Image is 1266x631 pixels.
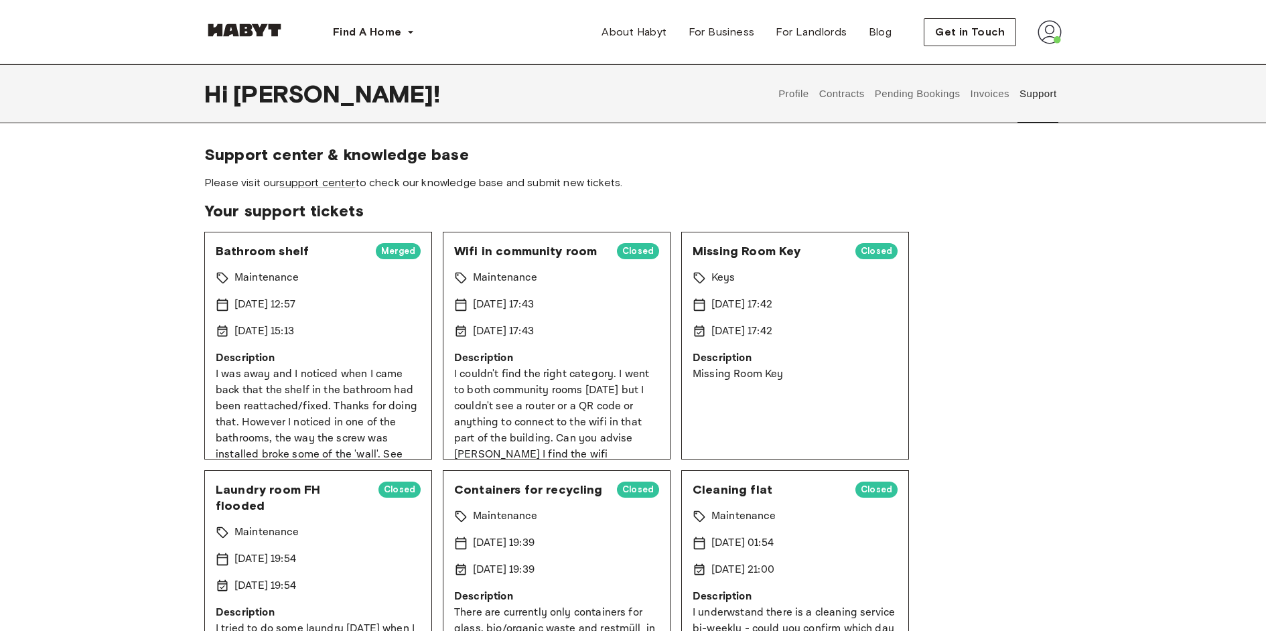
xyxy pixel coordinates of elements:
p: [DATE] 17:42 [711,297,772,313]
p: [DATE] 19:54 [234,551,296,567]
button: Invoices [969,64,1011,123]
button: Pending Bookings [873,64,962,123]
a: support center [279,176,355,189]
p: [DATE] 19:39 [473,562,535,578]
p: Maintenance [473,508,537,524]
p: Description [454,350,659,366]
p: Maintenance [234,270,299,286]
span: Closed [617,483,659,496]
span: Containers for recycling [454,482,606,498]
span: [PERSON_NAME] ! [233,80,440,108]
p: Description [693,350,898,366]
span: Wifi in community room [454,243,606,259]
span: Closed [617,244,659,258]
p: Keys [711,270,735,286]
span: Closed [378,483,421,496]
p: Description [216,350,421,366]
span: Closed [855,244,898,258]
span: About Habyt [602,24,666,40]
p: I was away and I noticed when I came back that the shelf in the bathroom had been reattached/fixe... [216,366,421,559]
div: user profile tabs [774,64,1062,123]
p: [DATE] 12:57 [234,297,295,313]
button: Find A Home [322,19,425,46]
span: Get in Touch [935,24,1005,40]
span: Your support tickets [204,201,1062,221]
span: Blog [869,24,892,40]
span: Missing Room Key [693,243,845,259]
span: Cleaning flat [693,482,845,498]
a: Blog [858,19,903,46]
span: Please visit our to check our knowledge base and submit new tickets. [204,176,1062,190]
span: Hi [204,80,233,108]
p: [DATE] 17:43 [473,297,534,313]
a: For Business [678,19,766,46]
button: Get in Touch [924,18,1016,46]
p: [DATE] 01:54 [711,535,774,551]
p: Description [693,589,898,605]
p: Maintenance [711,508,776,524]
span: For Landlords [776,24,847,40]
p: Description [454,589,659,605]
p: Maintenance [234,524,299,541]
span: Bathroom shelf [216,243,365,259]
span: For Business [689,24,755,40]
p: [DATE] 19:54 [234,578,296,594]
span: Laundry room FH flooded [216,482,368,514]
span: Merged [376,244,421,258]
p: [DATE] 19:39 [473,535,535,551]
a: For Landlords [765,19,857,46]
p: [DATE] 17:43 [473,324,534,340]
span: Closed [855,483,898,496]
p: Maintenance [473,270,537,286]
img: avatar [1038,20,1062,44]
p: Description [216,605,421,621]
p: [DATE] 15:13 [234,324,294,340]
p: [DATE] 21:00 [711,562,774,578]
button: Contracts [817,64,866,123]
p: Missing Room Key [693,366,898,382]
a: About Habyt [591,19,677,46]
img: Habyt [204,23,285,37]
span: Find A Home [333,24,401,40]
button: Profile [777,64,811,123]
p: I couldn't find the right category. I went to both community rooms [DATE] but I couldn't see a ro... [454,366,659,479]
button: Support [1017,64,1058,123]
p: [DATE] 17:42 [711,324,772,340]
span: Support center & knowledge base [204,145,1062,165]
